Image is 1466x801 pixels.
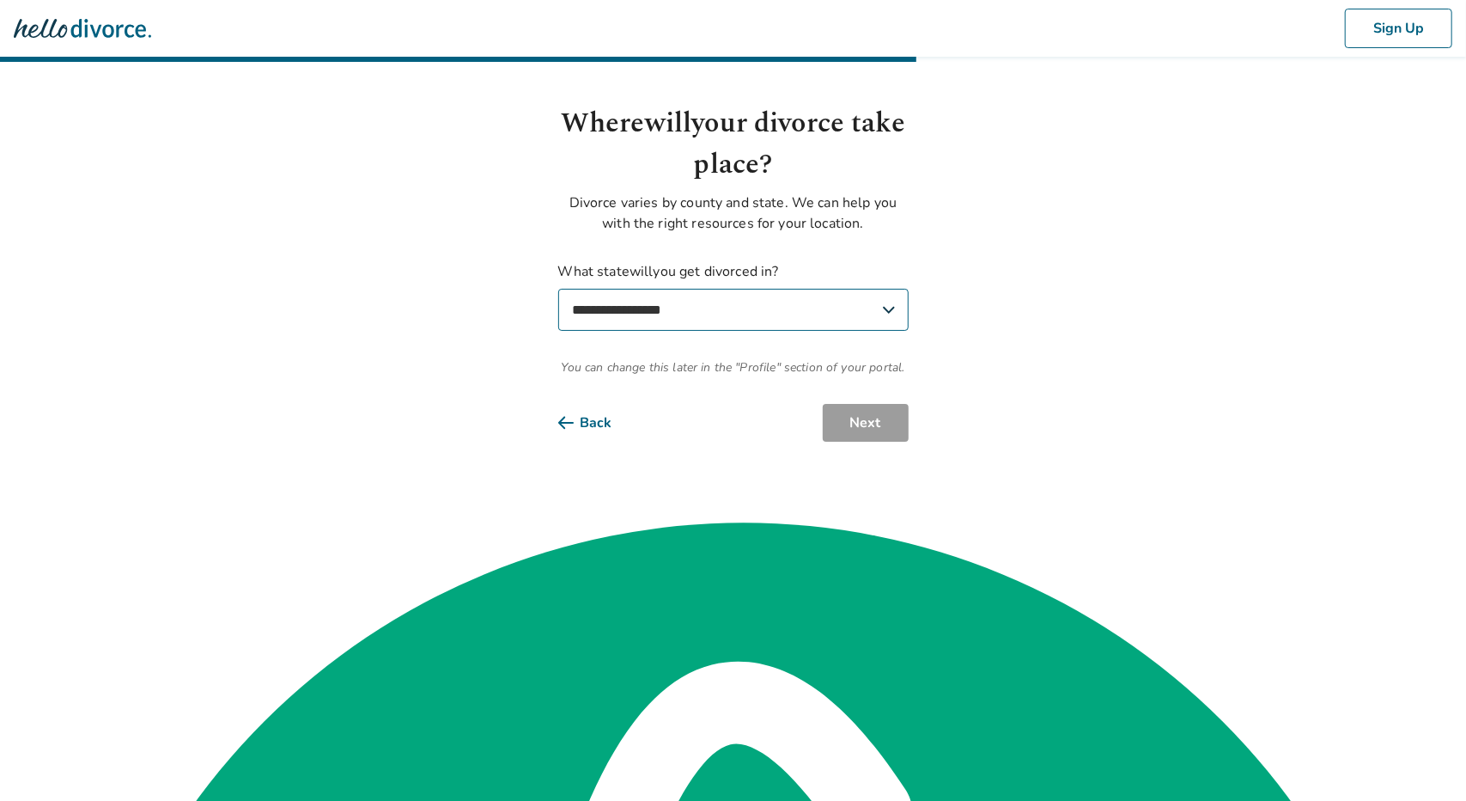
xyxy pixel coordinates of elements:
button: Back [558,404,640,442]
iframe: Chat Widget [1380,718,1466,801]
p: Divorce varies by county and state. We can help you with the right resources for your location. [558,193,909,234]
button: Next [823,404,909,442]
span: You can change this later in the "Profile" section of your portal. [558,358,909,376]
h1: Where will your divorce take place? [558,103,909,186]
img: Hello Divorce Logo [14,11,151,46]
button: Sign Up [1345,9,1452,48]
select: What statewillyou get divorced in? [558,289,909,331]
label: What state will you get divorced in? [558,261,909,331]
